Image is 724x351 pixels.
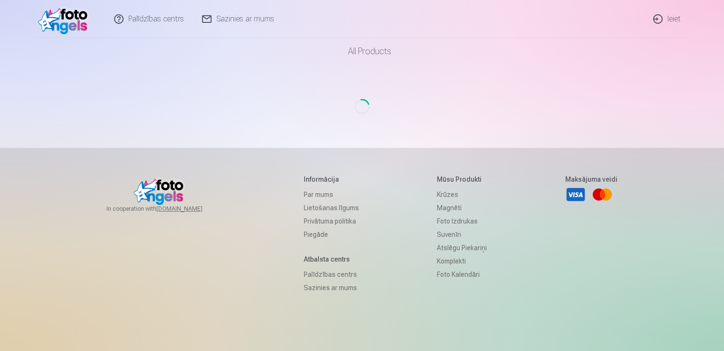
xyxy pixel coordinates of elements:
h5: Informācija [304,175,359,184]
a: Lietošanas līgums [304,201,359,214]
img: /v1 [38,4,93,34]
h5: Mūsu produkti [437,175,487,184]
a: [DOMAIN_NAME] [156,205,225,213]
a: Par mums [304,188,359,201]
a: Palīdzības centrs [304,268,359,281]
a: Visa [565,184,586,205]
a: Suvenīri [437,228,487,241]
a: Sazinies ar mums [304,281,359,294]
a: All products [321,38,403,65]
a: Atslēgu piekariņi [437,241,487,254]
a: Foto izdrukas [437,214,487,228]
a: Foto kalendāri [437,268,487,281]
h5: Maksājuma veidi [565,175,618,184]
a: Privātuma politika [304,214,359,228]
a: Krūzes [437,188,487,201]
a: Komplekti [437,254,487,268]
a: Magnēti [437,201,487,214]
a: Mastercard [592,184,613,205]
a: Piegāde [304,228,359,241]
span: In cooperation with [106,205,225,213]
h5: Atbalsta centrs [304,254,359,264]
